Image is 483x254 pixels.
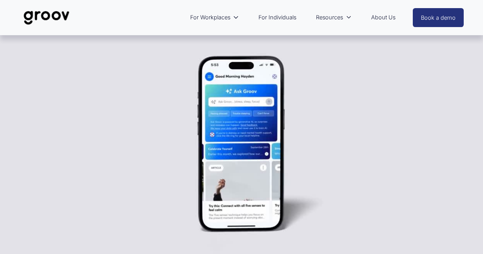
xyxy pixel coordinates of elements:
[19,5,74,31] img: Groov | Unlock Human Potential at Work and in Life
[255,9,300,26] a: For Individuals
[190,12,230,22] span: For Workplaces
[316,12,343,22] span: Resources
[413,8,464,27] a: Book a demo
[312,9,355,26] a: folder dropdown
[367,9,399,26] a: About Us
[186,9,243,26] a: folder dropdown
